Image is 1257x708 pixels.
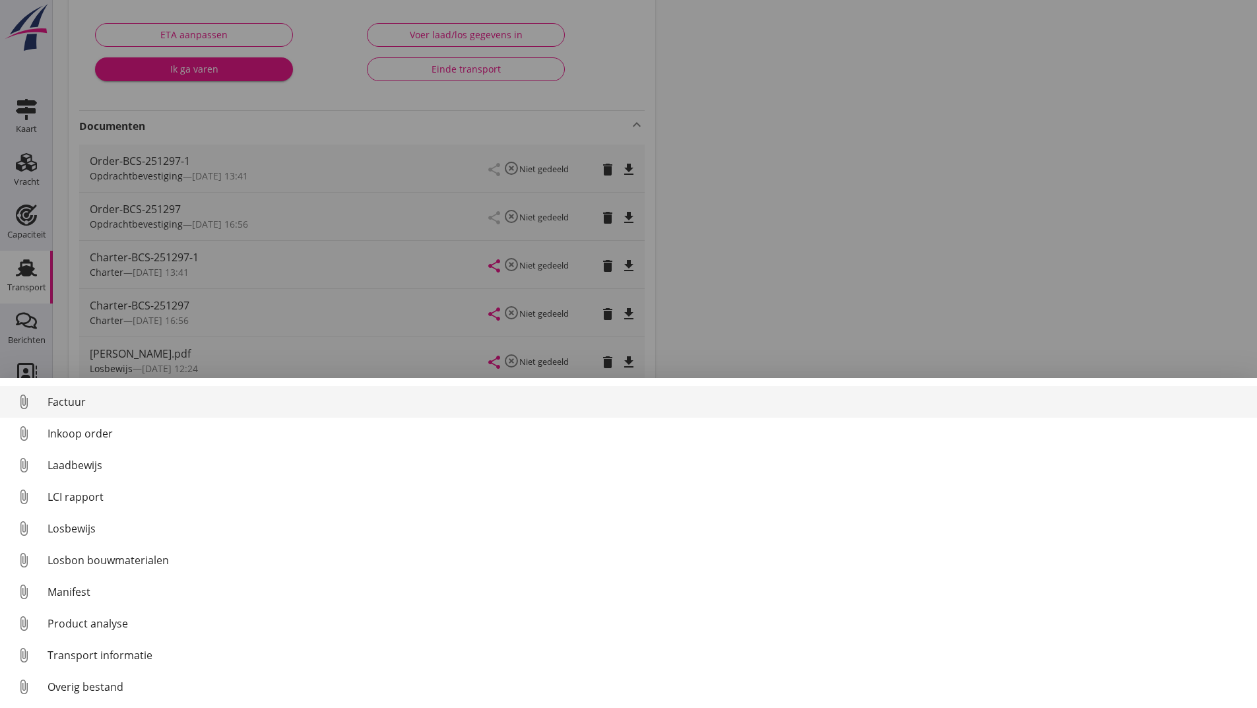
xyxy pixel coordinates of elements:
div: Transport informatie [48,647,1246,663]
div: LCI rapport [48,489,1246,505]
div: Inkoop order [48,426,1246,441]
div: Losbewijs [48,521,1246,536]
i: attach_file [13,550,34,571]
i: attach_file [13,676,34,697]
i: attach_file [13,455,34,476]
div: Laadbewijs [48,457,1246,473]
div: Product analyse [48,616,1246,631]
i: attach_file [13,391,34,412]
i: attach_file [13,518,34,539]
i: attach_file [13,613,34,634]
i: attach_file [13,645,34,666]
div: Losbon bouwmaterialen [48,552,1246,568]
i: attach_file [13,581,34,602]
div: Manifest [48,584,1246,600]
i: attach_file [13,486,34,507]
i: attach_file [13,423,34,444]
div: Factuur [48,394,1246,410]
div: Overig bestand [48,679,1246,695]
